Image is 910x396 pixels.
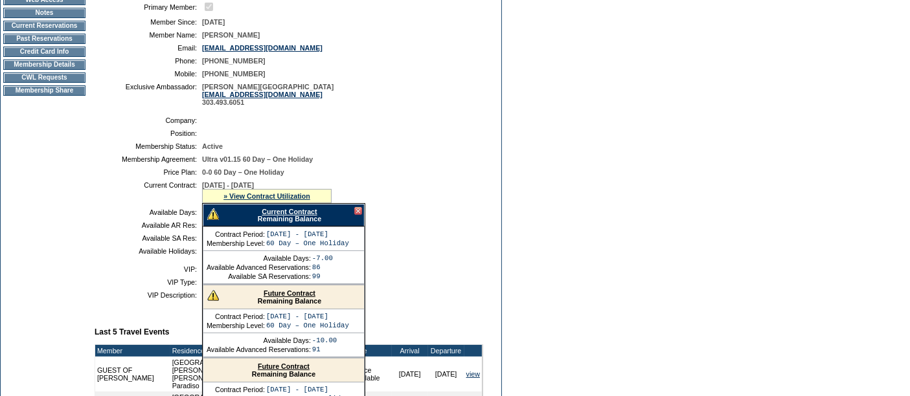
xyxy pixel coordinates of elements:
[202,57,266,65] span: [PHONE_NUMBER]
[312,254,333,262] td: -7.00
[3,85,85,96] td: Membership Share
[203,204,365,226] div: Remaining Balance
[350,345,391,357] td: Type
[202,83,334,106] span: [PERSON_NAME][GEOGRAPHIC_DATA] 303.493.6051
[262,208,317,215] a: Current Contract
[100,57,197,65] td: Phone:
[207,254,311,262] td: Available Days:
[207,346,311,353] td: Available Advanced Reservations:
[312,346,337,353] td: 91
[100,31,197,39] td: Member Name:
[100,168,197,176] td: Price Plan:
[100,181,197,203] td: Current Contract:
[266,313,349,320] td: [DATE] - [DATE]
[350,357,391,391] td: Space Available
[100,247,197,255] td: Available Holidays:
[266,230,349,238] td: [DATE] - [DATE]
[202,155,313,163] span: Ultra v01.15 60 Day – One Holiday
[100,265,197,273] td: VIP:
[264,289,315,297] a: Future Contract
[258,362,310,370] a: Future Contract
[100,155,197,163] td: Membership Agreement:
[202,44,323,52] a: [EMAIL_ADDRESS][DOMAIN_NAME]
[100,83,197,106] td: Exclusive Ambassador:
[202,18,225,26] span: [DATE]
[3,8,85,18] td: Notes
[207,272,311,280] td: Available SA Reservations:
[207,322,265,329] td: Membership Level:
[100,18,197,26] td: Member Since:
[202,168,284,176] span: 0-0 60 Day – One Holiday
[100,234,197,242] td: Available SA Res:
[3,72,85,83] td: CWL Requests
[100,221,197,229] td: Available AR Res:
[3,60,85,70] td: Membership Details
[100,278,197,286] td: VIP Type:
[202,70,266,78] span: [PHONE_NUMBER]
[100,142,197,150] td: Membership Status:
[312,336,337,344] td: -10.00
[466,370,480,378] a: view
[170,357,350,391] td: [GEOGRAPHIC_DATA], [GEOGRAPHIC_DATA] - [PERSON_NAME][GEOGRAPHIC_DATA][PERSON_NAME] Paradiso
[100,116,197,124] td: Company:
[312,263,333,271] td: 86
[266,322,349,329] td: 60 Day – One Holiday
[207,313,265,320] td: Contract Period:
[202,142,223,150] span: Active
[202,31,260,39] span: [PERSON_NAME]
[266,386,349,393] td: [DATE] - [DATE]
[428,357,464,391] td: [DATE]
[223,192,310,200] a: » View Contract Utilization
[100,44,197,52] td: Email:
[170,345,350,357] td: Residence
[207,239,265,247] td: Membership Level:
[428,345,464,357] td: Departure
[392,345,428,357] td: Arrival
[207,263,311,271] td: Available Advanced Reservations:
[100,1,197,13] td: Primary Member:
[203,285,364,309] div: Remaining Balance
[207,289,219,301] img: There are insufficient days and/or tokens to cover this reservation
[266,239,349,247] td: 60 Day – One Holiday
[95,327,169,336] b: Last 5 Travel Events
[100,291,197,299] td: VIP Description:
[95,345,170,357] td: Member
[95,357,170,391] td: GUEST OF [PERSON_NAME]
[207,208,219,220] img: There are insufficient days and/or tokens to cover this reservation
[202,181,254,189] span: [DATE] - [DATE]
[100,208,197,216] td: Available Days:
[100,129,197,137] td: Position:
[207,386,265,393] td: Contract Period:
[207,336,311,344] td: Available Days:
[100,70,197,78] td: Mobile:
[207,230,265,238] td: Contract Period:
[312,272,333,280] td: 99
[3,21,85,31] td: Current Reservations
[392,357,428,391] td: [DATE]
[202,91,323,98] a: [EMAIL_ADDRESS][DOMAIN_NAME]
[3,47,85,57] td: Credit Card Info
[203,358,364,382] div: Remaining Balance
[3,34,85,44] td: Past Reservations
